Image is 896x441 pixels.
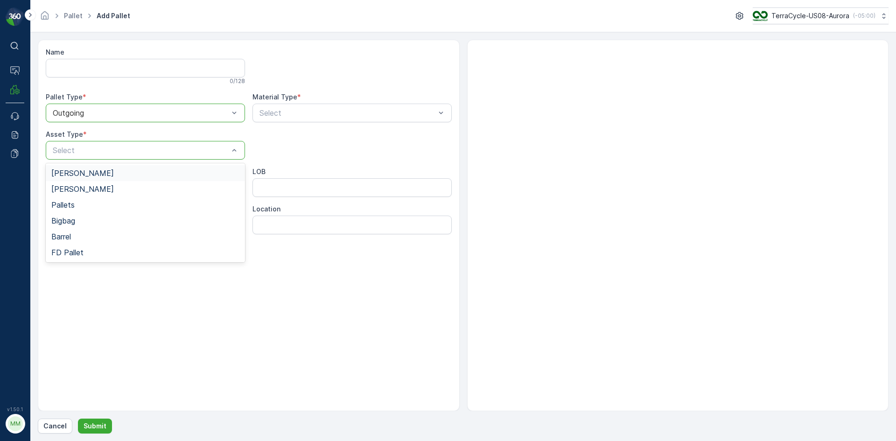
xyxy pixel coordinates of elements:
p: Submit [84,421,106,431]
span: Barrel [51,232,71,241]
p: TerraCycle-US08-Aurora [771,11,849,21]
span: 50 [55,168,63,176]
a: Pallet [64,12,83,20]
a: Homepage [40,14,50,22]
span: Bigbag [51,217,75,225]
label: Pallet Type [46,93,83,101]
div: MM [8,416,23,431]
p: Cancel [43,421,67,431]
label: Asset Type [46,130,83,138]
span: Bigbag [49,215,72,223]
span: 50 [52,199,60,207]
span: Add Pallet [95,11,132,21]
span: US-A0187 I Plastic Toys [40,230,117,238]
img: logo [6,7,24,26]
p: Pallet_US08 #8269 [412,8,483,19]
span: [PERSON_NAME] [51,169,114,177]
span: Pallets [51,201,75,209]
button: TerraCycle-US08-Aurora(-05:00) [753,7,889,24]
span: Total Weight : [8,168,55,176]
button: Submit [78,419,112,434]
span: Asset Type : [8,215,49,223]
span: Tare Weight : [8,199,52,207]
span: Pallet_US08 #8269 [31,153,92,161]
span: [PERSON_NAME] [51,185,114,193]
p: 0 / 128 [230,77,245,85]
span: FD Pallet [51,248,84,257]
label: Location [252,205,280,213]
label: Material Type [252,93,297,101]
span: - [49,184,52,192]
span: Material : [8,230,40,238]
span: Name : [8,153,31,161]
p: Select [53,145,229,156]
p: ( -05:00 ) [853,12,875,20]
img: image_ci7OI47.png [753,11,768,21]
label: Name [46,48,64,56]
span: Net Weight : [8,184,49,192]
p: Select [259,107,435,119]
button: MM [6,414,24,434]
span: v 1.50.1 [6,406,24,412]
label: LOB [252,168,266,175]
button: Cancel [38,419,72,434]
